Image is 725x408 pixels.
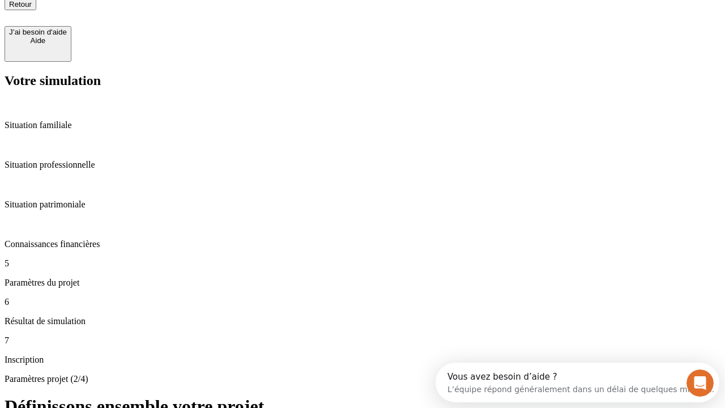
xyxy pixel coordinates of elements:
p: 7 [5,335,720,346]
p: Connaissances financières [5,239,720,249]
button: J’ai besoin d'aideAide [5,26,71,62]
p: Inscription [5,355,720,365]
p: 5 [5,258,720,269]
iframe: Intercom live chat [686,369,714,397]
div: L’équipe répond généralement dans un délai de quelques minutes. [12,19,279,31]
div: Vous avez besoin d’aide ? [12,10,279,19]
p: Paramètres du projet [5,278,720,288]
h2: Votre simulation [5,73,720,88]
p: Paramètres projet (2/4) [5,374,720,384]
p: Situation patrimoniale [5,199,720,210]
iframe: Intercom live chat discovery launcher [436,363,719,402]
p: Situation professionnelle [5,160,720,170]
p: Situation familiale [5,120,720,130]
div: Ouvrir le Messenger Intercom [5,5,312,36]
p: Résultat de simulation [5,316,720,326]
div: Aide [9,36,67,45]
p: 6 [5,297,720,307]
div: J’ai besoin d'aide [9,28,67,36]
